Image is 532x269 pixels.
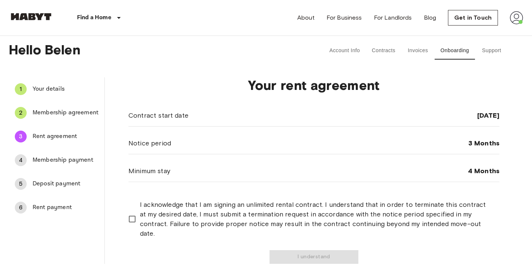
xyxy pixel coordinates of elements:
span: Minimum stay [128,166,170,176]
p: Your rent agreement [128,77,499,93]
a: For Business [327,13,362,22]
button: Account Info [324,42,366,60]
div: 5 [15,178,27,190]
span: Deposit payment [33,179,98,188]
div: 2Membership agreement [9,104,104,122]
div: 2 [15,107,27,119]
span: Hello Belen [9,42,303,60]
div: 5Deposit payment [9,175,104,193]
div: 1 [15,83,27,95]
span: Your details [33,85,98,94]
span: 4 Months [468,167,499,175]
img: avatar [510,11,523,24]
a: Get in Touch [448,10,498,26]
div: 4 [15,154,27,166]
div: 3Rent agreement [9,128,104,145]
div: 3 [15,131,27,142]
button: Onboarding [435,42,475,60]
span: Notice period [128,138,171,148]
div: 4Membership payment [9,151,104,169]
div: 6Rent payment [9,199,104,216]
span: 3 Months [468,139,499,148]
span: Contract start date [128,111,188,120]
p: Find a Home [77,13,111,22]
a: About [297,13,315,22]
span: Rent payment [33,203,98,212]
div: 1Your details [9,80,104,98]
span: Rent agreement [33,132,98,141]
div: 6 [15,202,27,213]
a: Blog [424,13,436,22]
span: Membership payment [33,156,98,165]
button: Contracts [366,42,401,60]
button: Support [475,42,508,60]
img: Habyt [9,13,53,20]
span: Membership agreement [33,108,98,117]
button: Invoices [401,42,435,60]
span: I acknowledge that I am signing an unlimited rental contract. I understand that in order to termi... [140,200,493,238]
a: For Landlords [374,13,412,22]
span: [DATE] [477,111,499,120]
